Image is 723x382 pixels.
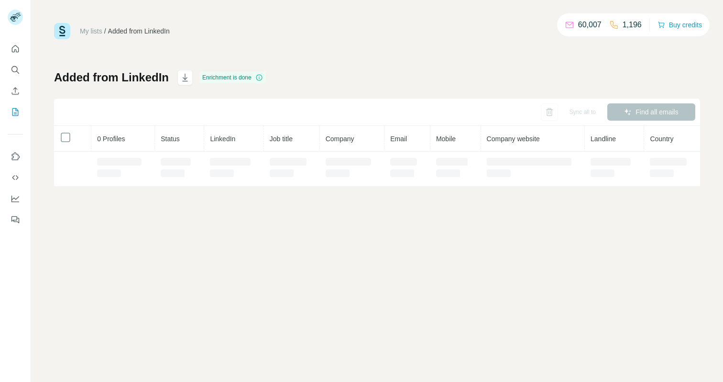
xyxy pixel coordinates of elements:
span: Company website [487,135,540,143]
span: Landline [591,135,616,143]
button: Buy credits [657,18,702,32]
span: Job title [270,135,293,143]
img: Surfe Logo [54,23,70,39]
div: Enrichment is done [199,72,266,83]
h1: Added from LinkedIn [54,70,169,85]
div: Added from LinkedIn [108,26,170,36]
span: Company [326,135,354,143]
p: 1,196 [623,19,642,31]
button: Feedback [8,211,23,228]
span: Country [650,135,673,143]
button: Use Surfe on LinkedIn [8,148,23,165]
button: Enrich CSV [8,82,23,100]
p: 60,007 [578,19,602,31]
span: Status [161,135,180,143]
button: Search [8,61,23,79]
button: Quick start [8,40,23,57]
span: LinkedIn [210,135,235,143]
button: Use Surfe API [8,169,23,186]
span: 0 Profiles [97,135,125,143]
button: Dashboard [8,190,23,207]
li: / [104,26,106,36]
a: My lists [80,27,102,35]
span: Email [390,135,407,143]
button: My lists [8,103,23,121]
span: Mobile [436,135,456,143]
